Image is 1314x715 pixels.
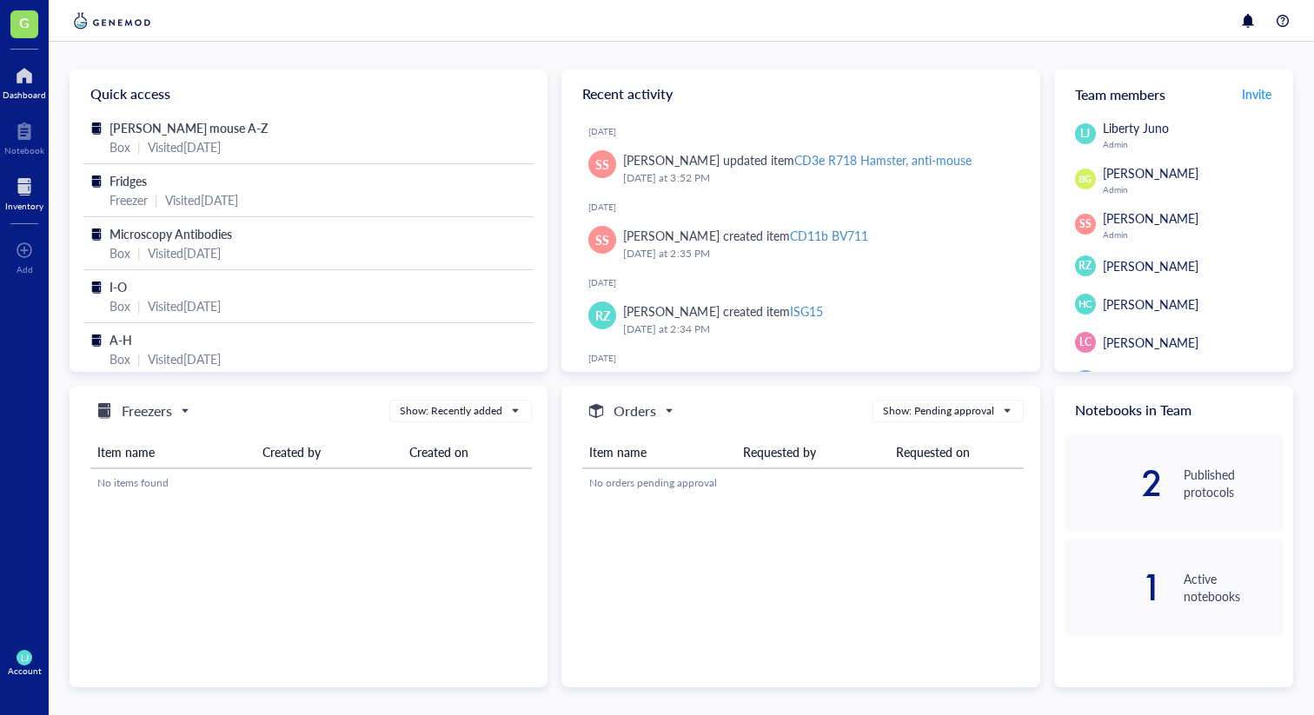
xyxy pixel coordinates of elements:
span: LC [1079,334,1092,350]
div: | [137,349,141,368]
div: [DATE] at 2:35 PM [623,245,1012,262]
div: Freezer [109,190,148,209]
div: [DATE] [588,277,1025,288]
div: CD3e R718 Hamster, anti-mouse [794,151,972,169]
div: Account [8,665,42,676]
div: Add [17,264,33,275]
div: Active notebooks [1184,570,1283,605]
div: [PERSON_NAME] updated item [623,150,972,169]
div: Notebook [4,145,44,156]
span: SS [595,155,609,174]
a: SS[PERSON_NAME] created itemCD11b BV711[DATE] at 2:35 PM [575,219,1025,269]
span: A-H [109,331,132,348]
span: SS [595,230,609,249]
span: Fridges [109,172,147,189]
th: Item name [90,436,255,468]
div: Box [109,296,130,315]
span: Liberty Juno [1103,119,1169,136]
div: Show: Pending approval [883,403,994,419]
div: No items found [97,475,525,491]
h5: Orders [614,401,656,421]
span: HC [1078,297,1092,312]
div: | [137,137,141,156]
span: RZ [595,306,610,325]
span: I-O [109,278,127,295]
div: | [137,243,141,262]
th: Requested by [736,436,889,468]
div: Notebooks in Team [1054,386,1293,434]
span: [PERSON_NAME] mouse A-Z [109,119,268,136]
span: Invite [1242,85,1271,103]
th: Created on [402,436,532,468]
div: Team members [1054,70,1293,118]
div: | [137,296,141,315]
span: [PERSON_NAME] [1103,209,1198,227]
div: Visited [DATE] [148,137,221,156]
div: 2 [1065,469,1164,497]
div: Box [109,243,130,262]
div: Admin [1103,184,1283,195]
span: [PERSON_NAME] [1103,334,1198,351]
div: [DATE] [588,202,1025,212]
div: Visited [DATE] [148,243,221,262]
div: Dashboard [3,89,46,100]
a: Notebook [4,117,44,156]
th: Item name [582,436,735,468]
div: ISG15 [790,302,823,320]
div: | [155,190,158,209]
h5: Freezers [122,401,172,421]
div: [DATE] [588,126,1025,136]
div: Admin [1103,139,1283,149]
th: Created by [255,436,402,468]
div: Visited [DATE] [165,190,238,209]
span: BG [1078,172,1092,187]
div: [PERSON_NAME] created item [623,301,822,321]
div: [DATE] at 3:52 PM [623,169,1012,187]
div: Visited [DATE] [148,296,221,315]
span: Microscopy Antibodies [109,225,232,242]
div: Admin [1103,229,1283,240]
span: RZ [1078,258,1092,274]
div: Box [109,349,130,368]
div: [PERSON_NAME] created item [623,226,867,245]
div: Quick access [70,70,547,118]
div: No orders pending approval [589,475,1017,491]
span: G [19,11,30,33]
div: CD11b BV711 [790,227,868,244]
button: Invite [1241,80,1272,108]
th: Requested on [889,436,1024,468]
span: LJ [21,652,29,663]
a: Dashboard [3,62,46,100]
div: Inventory [5,201,43,211]
div: Published protocols [1184,466,1283,500]
div: [DATE] at 2:34 PM [623,321,1012,338]
span: [PERSON_NAME] [1103,257,1198,275]
div: 1 [1065,573,1164,601]
img: genemod-logo [70,10,155,31]
div: Visited [DATE] [148,349,221,368]
div: Show: Recently added [400,403,502,419]
div: Box [109,137,130,156]
span: LJ [1080,126,1090,142]
div: Recent activity [561,70,1039,118]
span: SS [1079,216,1092,232]
a: Inventory [5,173,43,211]
span: [PERSON_NAME] [1103,295,1198,313]
a: RZ[PERSON_NAME] created itemISG15[DATE] at 2:34 PM [575,295,1025,345]
span: [PERSON_NAME] [1103,164,1198,182]
a: SS[PERSON_NAME] updated itemCD3e R718 Hamster, anti-mouse[DATE] at 3:52 PM [575,143,1025,194]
